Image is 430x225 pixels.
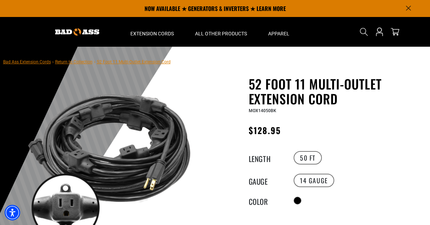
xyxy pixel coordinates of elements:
[52,59,54,64] span: ›
[3,57,171,66] nav: breadcrumbs
[195,30,247,37] span: All Other Products
[258,17,300,47] summary: Apparel
[249,124,281,137] span: $128.95
[55,28,99,36] img: Bad Ass Extension Cords
[249,108,276,113] span: MOX14050BK
[97,59,171,64] span: 52 Foot 11 Multi-Outlet Extension Cord
[3,59,51,64] a: Bad Ass Extension Cords
[184,17,258,47] summary: All Other Products
[358,26,370,37] summary: Search
[55,59,93,64] a: Return to Collection
[294,151,322,165] label: 50 FT
[120,17,184,47] summary: Extension Cords
[268,30,289,37] span: Apparel
[294,174,334,187] label: 14 Gauge
[249,176,284,185] legend: Gauge
[94,59,95,64] span: ›
[249,196,284,205] legend: Color
[249,76,422,106] h1: 52 Foot 11 Multi-Outlet Extension Cord
[249,153,284,162] legend: Length
[130,30,174,37] span: Extension Cords
[5,205,20,220] div: Accessibility Menu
